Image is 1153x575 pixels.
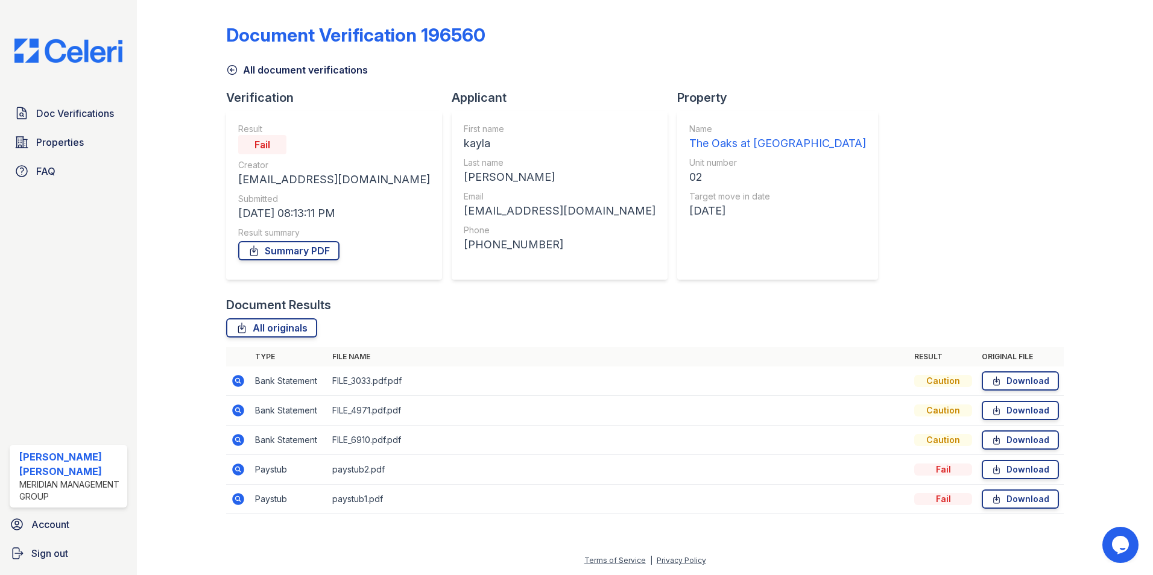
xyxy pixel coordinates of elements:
[250,455,327,485] td: Paystub
[677,89,888,106] div: Property
[36,164,55,178] span: FAQ
[689,157,866,169] div: Unit number
[689,135,866,152] div: The Oaks at [GEOGRAPHIC_DATA]
[977,347,1064,366] th: Original file
[982,430,1059,450] a: Download
[226,297,331,313] div: Document Results
[10,130,127,154] a: Properties
[327,455,909,485] td: paystub2.pdf
[584,556,646,565] a: Terms of Service
[464,123,655,135] div: First name
[238,135,286,154] div: Fail
[36,135,84,149] span: Properties
[982,460,1059,479] a: Download
[10,101,127,125] a: Doc Verifications
[10,159,127,183] a: FAQ
[914,434,972,446] div: Caution
[657,556,706,565] a: Privacy Policy
[327,485,909,514] td: paystub1.pdf
[464,157,655,169] div: Last name
[226,89,452,106] div: Verification
[452,89,677,106] div: Applicant
[226,63,368,77] a: All document verifications
[327,347,909,366] th: File name
[464,203,655,219] div: [EMAIL_ADDRESS][DOMAIN_NAME]
[464,169,655,186] div: [PERSON_NAME]
[5,541,132,565] a: Sign out
[689,203,866,219] div: [DATE]
[464,236,655,253] div: [PHONE_NUMBER]
[327,426,909,455] td: FILE_6910.pdf.pdf
[327,396,909,426] td: FILE_4971.pdf.pdf
[689,190,866,203] div: Target move in date
[982,371,1059,391] a: Download
[238,241,340,260] a: Summary PDF
[19,479,122,503] div: Meridian Management Group
[250,485,327,514] td: Paystub
[914,404,972,416] div: Caution
[982,489,1059,509] a: Download
[250,396,327,426] td: Bank Statement
[914,493,972,505] div: Fail
[464,224,655,236] div: Phone
[5,512,132,536] a: Account
[914,463,972,476] div: Fail
[1102,527,1141,563] iframe: chat widget
[689,169,866,186] div: 02
[36,106,114,121] span: Doc Verifications
[689,123,866,135] div: Name
[464,190,655,203] div: Email
[909,347,977,366] th: Result
[238,159,430,171] div: Creator
[250,347,327,366] th: Type
[982,401,1059,420] a: Download
[226,318,317,338] a: All originals
[238,227,430,239] div: Result summary
[914,375,972,387] div: Caution
[5,39,132,63] img: CE_Logo_Blue-a8612792a0a2168367f1c8372b55b34899dd931a85d93a1a3d3e32e68fde9ad4.png
[226,24,485,46] div: Document Verification 196560
[238,171,430,188] div: [EMAIL_ADDRESS][DOMAIN_NAME]
[250,366,327,396] td: Bank Statement
[19,450,122,479] div: [PERSON_NAME] [PERSON_NAME]
[464,135,655,152] div: kayla
[689,123,866,152] a: Name The Oaks at [GEOGRAPHIC_DATA]
[238,193,430,205] div: Submitted
[327,366,909,396] td: FILE_3033.pdf.pdf
[238,123,430,135] div: Result
[650,556,652,565] div: |
[31,517,69,532] span: Account
[238,205,430,222] div: [DATE] 08:13:11 PM
[31,546,68,561] span: Sign out
[250,426,327,455] td: Bank Statement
